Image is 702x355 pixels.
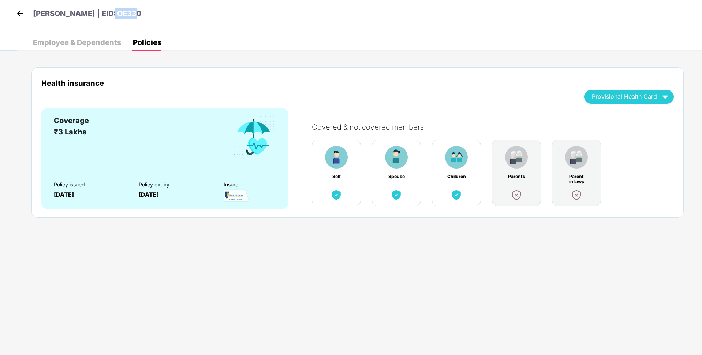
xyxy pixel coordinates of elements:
div: Policy issued [54,182,126,188]
button: Provisional Health Card [584,90,674,104]
div: Parent in laws [567,174,586,179]
div: Coverage [54,115,89,126]
div: Policy expiry [139,182,211,188]
div: Employee & Dependents [33,39,121,46]
img: benefitCardImg [505,146,528,169]
img: benefitCardImg [390,188,403,201]
div: Children [447,174,466,179]
div: [DATE] [139,191,211,198]
div: Covered & not covered members [312,123,681,132]
img: benefitCardImg [385,146,408,169]
div: [DATE] [54,191,126,198]
div: Health insurance [41,79,573,87]
span: Provisional Health Card [592,95,657,99]
img: wAAAAASUVORK5CYII= [659,90,672,103]
p: [PERSON_NAME] | EID: OE330 [33,8,141,19]
img: benefitCardImg [565,146,588,169]
img: benefitCardImg [570,188,583,201]
div: Parents [507,174,526,179]
img: benefitCardImg [510,188,523,201]
img: back [15,8,26,19]
div: Policies [133,39,161,46]
img: benefitCardImg [232,115,276,159]
span: ₹3 Lakhs [54,127,86,136]
div: Insurer [224,182,296,188]
img: benefitCardImg [325,146,348,169]
img: benefitCardImg [450,188,463,201]
img: benefitCardImg [330,188,343,201]
img: InsurerLogo [224,189,249,202]
div: Spouse [387,174,406,179]
img: benefitCardImg [445,146,468,169]
div: Self [327,174,346,179]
